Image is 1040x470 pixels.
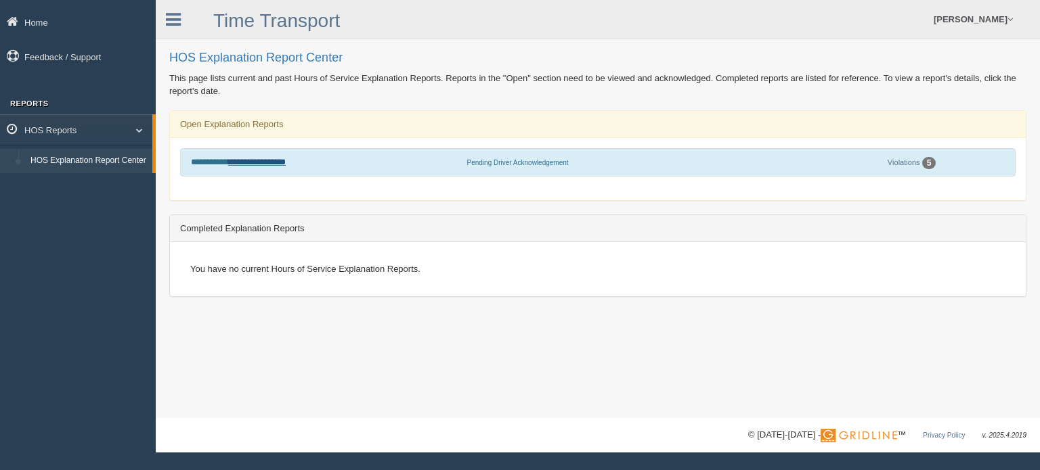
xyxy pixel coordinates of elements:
span: v. 2025.4.2019 [982,431,1026,439]
div: Open Explanation Reports [170,111,1026,138]
div: 5 [922,157,936,169]
img: Gridline [821,429,897,442]
a: HOS Explanation Report Center [24,149,152,173]
a: Privacy Policy [923,431,965,439]
h2: HOS Explanation Report Center [169,51,1026,65]
div: © [DATE]-[DATE] - ™ [748,428,1026,442]
span: Pending Driver Acknowledgement [467,159,569,166]
a: Time Transport [213,10,340,31]
div: You have no current Hours of Service Explanation Reports. [180,252,1016,285]
div: Completed Explanation Reports [170,215,1026,242]
a: Violations [888,158,920,166]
